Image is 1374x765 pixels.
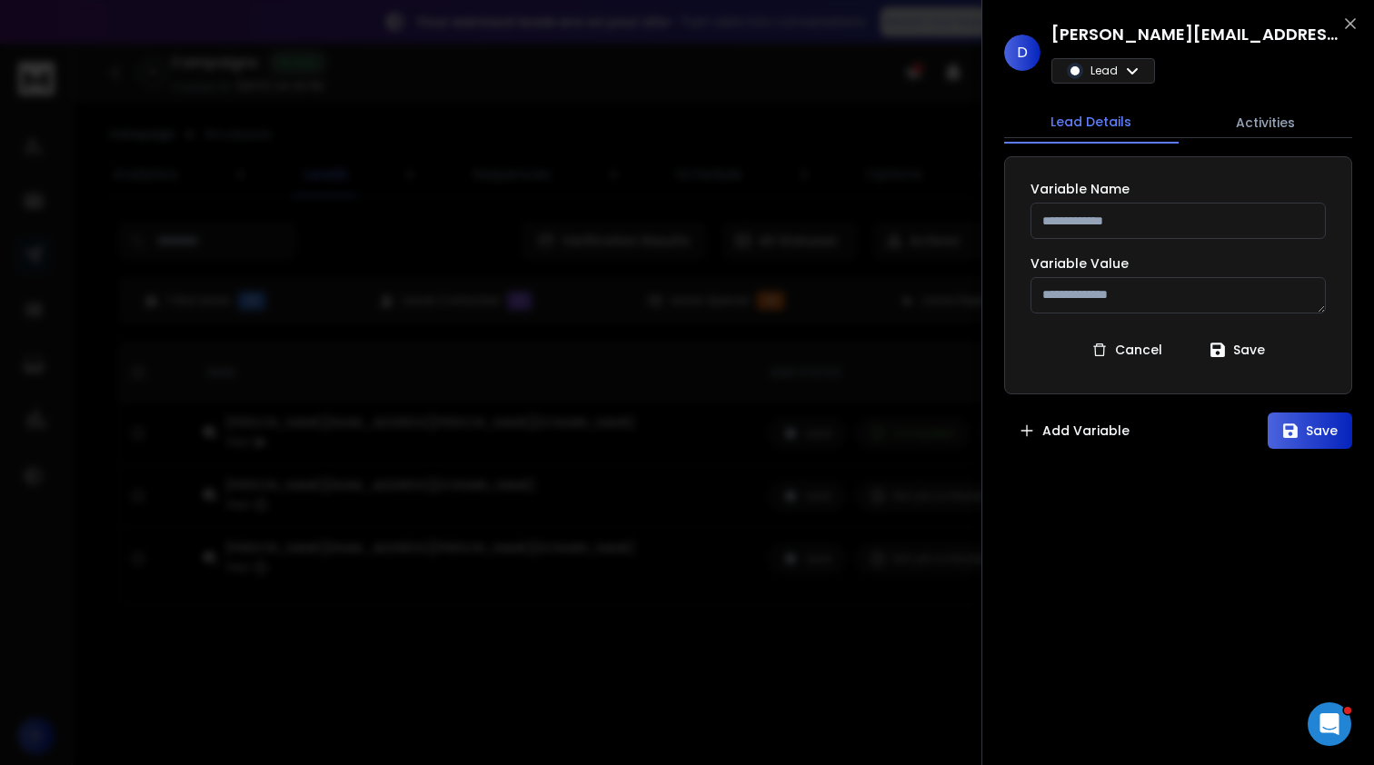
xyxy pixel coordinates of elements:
button: Cancel [1077,332,1177,368]
h1: [PERSON_NAME][EMAIL_ADDRESS][DOMAIN_NAME] [1051,22,1342,47]
label: Variable Value [1030,257,1326,270]
button: Activities [1179,103,1353,143]
span: D [1004,35,1040,71]
button: Save [1195,332,1279,368]
button: Save [1268,412,1352,449]
button: Add Variable [1004,412,1144,449]
iframe: Intercom live chat [1308,702,1351,746]
p: Lead [1090,64,1118,78]
label: Variable Name [1030,183,1326,195]
button: Lead Details [1004,102,1179,144]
